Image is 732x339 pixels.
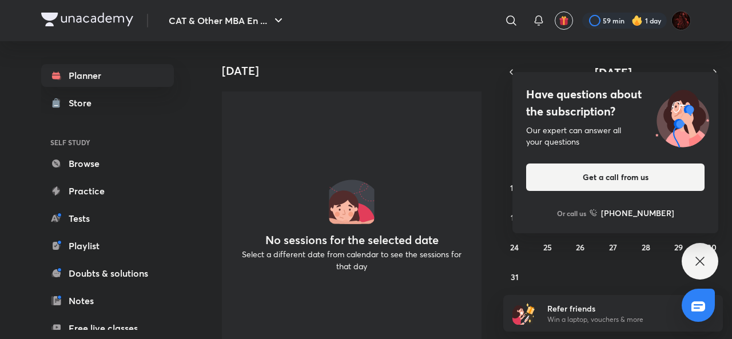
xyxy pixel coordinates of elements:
[557,208,586,218] p: Or call us
[69,96,98,110] div: Store
[41,13,133,29] a: Company Logo
[543,242,552,253] abbr: August 25, 2025
[41,152,174,175] a: Browse
[674,242,683,253] abbr: August 29, 2025
[506,178,524,197] button: August 10, 2025
[526,125,705,147] div: Our expert can answer all your questions
[506,208,524,226] button: August 17, 2025
[646,86,718,147] img: ttu_illustration_new.svg
[642,242,650,253] abbr: August 28, 2025
[511,272,519,282] abbr: August 31, 2025
[670,238,688,256] button: August 29, 2025
[41,262,174,285] a: Doubts & solutions
[547,314,688,325] p: Win a laptop, vouchers & more
[41,180,174,202] a: Practice
[576,242,584,253] abbr: August 26, 2025
[609,242,617,253] abbr: August 27, 2025
[41,91,174,114] a: Store
[595,65,632,80] span: [DATE]
[506,268,524,286] button: August 31, 2025
[526,86,705,120] h4: Have questions about the subscription?
[506,149,524,167] button: August 3, 2025
[329,178,375,224] img: No events
[671,11,691,30] img: Vanshika Rai
[41,207,174,230] a: Tests
[526,163,705,191] button: Get a call from us
[601,207,674,219] h6: [PHONE_NUMBER]
[510,182,519,193] abbr: August 10, 2025
[222,64,491,78] h4: [DATE]
[604,238,622,256] button: August 27, 2025
[511,212,518,223] abbr: August 17, 2025
[41,234,174,257] a: Playlist
[707,242,717,253] abbr: August 30, 2025
[265,233,439,247] h4: No sessions for the selected date
[162,9,292,32] button: CAT & Other MBA En ...
[702,238,721,256] button: August 30, 2025
[512,302,535,325] img: referral
[547,302,688,314] h6: Refer friends
[41,13,133,26] img: Company Logo
[41,133,174,152] h6: SELF STUDY
[510,242,519,253] abbr: August 24, 2025
[519,64,707,80] button: [DATE]
[506,238,524,256] button: August 24, 2025
[631,15,643,26] img: streak
[41,64,174,87] a: Planner
[41,289,174,312] a: Notes
[538,238,556,256] button: August 25, 2025
[236,248,468,272] p: Select a different date from calendar to see the sessions for that day
[636,238,655,256] button: August 28, 2025
[555,11,573,30] button: avatar
[571,238,590,256] button: August 26, 2025
[559,15,569,26] img: avatar
[590,207,674,219] a: [PHONE_NUMBER]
